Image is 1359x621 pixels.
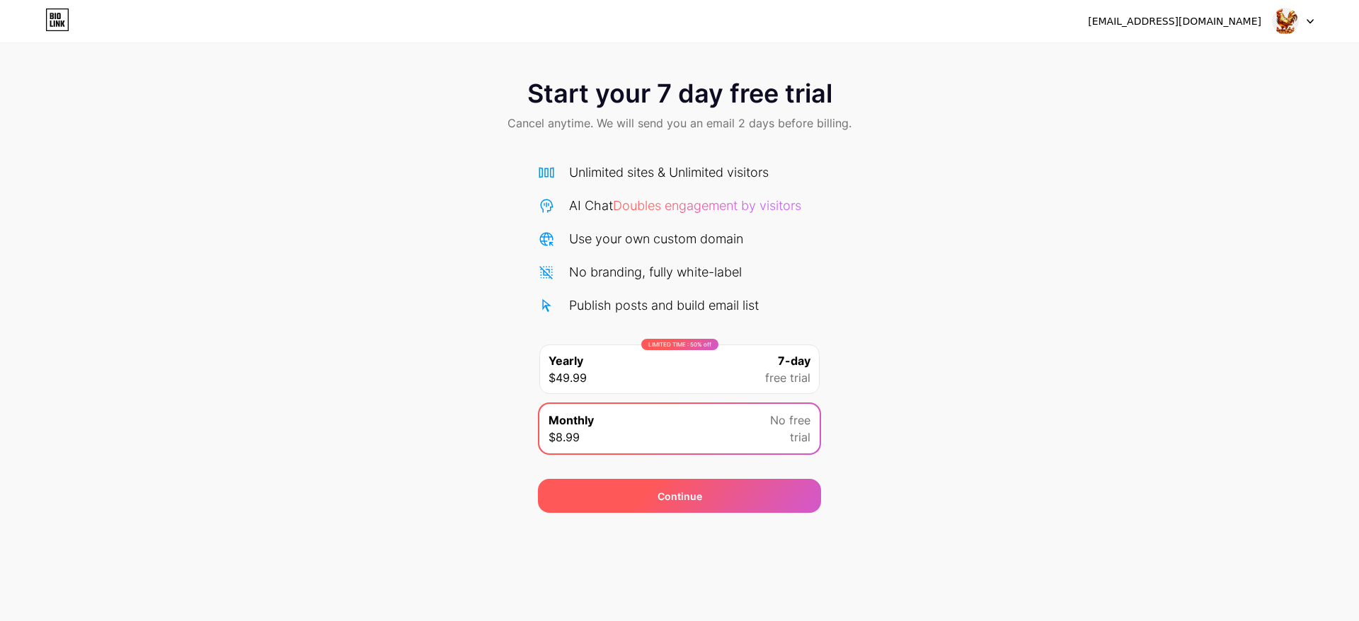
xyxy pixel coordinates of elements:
span: Doubles engagement by visitors [613,198,801,213]
div: AI Chat [569,196,801,215]
div: Use your own custom domain [569,229,743,248]
span: Yearly [549,352,583,369]
img: huyle247 [1272,8,1299,35]
span: 7-day [778,352,810,369]
div: Unlimited sites & Unlimited visitors [569,163,769,182]
span: $8.99 [549,429,580,446]
div: [EMAIL_ADDRESS][DOMAIN_NAME] [1088,14,1261,29]
div: Publish posts and build email list [569,296,759,315]
span: Monthly [549,412,594,429]
span: No free [770,412,810,429]
span: $49.99 [549,369,587,386]
span: free trial [765,369,810,386]
span: Start your 7 day free trial [527,79,832,108]
span: trial [790,429,810,446]
span: Cancel anytime. We will send you an email 2 days before billing. [508,115,851,132]
div: Continue [658,489,702,504]
div: No branding, fully white-label [569,262,742,282]
div: LIMITED TIME : 50% off [641,339,718,350]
